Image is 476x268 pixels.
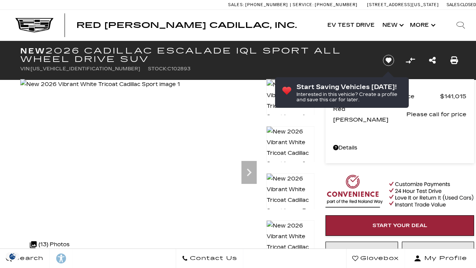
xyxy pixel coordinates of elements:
img: New 2026 Vibrant White Tricoat Cadillac Sport image 1 [20,79,180,90]
span: Sales: [228,2,244,7]
span: MSRP - Total Vehicle Price [333,91,440,102]
a: Red [PERSON_NAME] Please call for price [333,104,466,125]
a: EV Test Drive [324,10,379,41]
a: Contact Us [176,249,243,268]
span: Closed [460,2,476,7]
span: [PHONE_NUMBER] [245,2,288,7]
img: Opt-Out Icon [4,252,21,260]
img: New 2026 Vibrant White Tricoat Cadillac Sport image 4 [266,220,314,264]
span: My Profile [421,253,467,264]
img: New 2026 Vibrant White Tricoat Cadillac Sport image 3 [266,173,314,217]
div: (13) Photos [26,236,73,254]
span: Red [PERSON_NAME] [333,104,406,125]
a: Start Your Deal [325,215,474,236]
button: Open user profile menu [405,249,476,268]
span: $141,015 [440,91,466,102]
span: Sales: [447,2,460,7]
strong: New [20,46,45,55]
a: Details [333,143,466,153]
a: Red [PERSON_NAME] Cadillac, Inc. [76,21,297,29]
h1: 2026 Cadillac ESCALADE IQL Sport All Wheel Drive SUV [20,47,370,63]
img: Cadillac Dark Logo with Cadillac White Text [15,18,53,32]
span: [PHONE_NUMBER] [315,2,358,7]
a: New [379,10,406,41]
button: Compare vehicle [405,55,416,66]
a: Schedule Test Drive [402,242,474,262]
span: Service: [293,2,314,7]
button: More [406,10,438,41]
span: Glovebox [358,253,399,264]
a: Print this New 2026 Cadillac ESCALADE IQL Sport All Wheel Drive SUV [450,55,458,66]
span: Stock: [148,66,167,71]
a: MSRP - Total Vehicle Price $141,015 [333,91,466,102]
img: New 2026 Vibrant White Tricoat Cadillac Sport image 2 [266,126,314,170]
a: Share this New 2026 Cadillac ESCALADE IQL Sport All Wheel Drive SUV [429,55,436,66]
a: Instant Trade Value [325,242,398,262]
span: Search [12,253,44,264]
a: Service: [PHONE_NUMBER] [290,3,359,7]
span: Start Your Deal [372,223,427,229]
span: C102893 [167,66,191,71]
span: VIN: [20,66,31,71]
span: Red [PERSON_NAME] Cadillac, Inc. [76,21,297,30]
a: Glovebox [346,249,405,268]
img: New 2026 Vibrant White Tricoat Cadillac Sport image 1 [266,79,314,123]
section: Click to Open Cookie Consent Modal [4,252,21,260]
span: Contact Us [188,253,237,264]
span: Please call for price [406,109,466,120]
a: Sales: [PHONE_NUMBER] [228,3,290,7]
button: Save vehicle [380,54,397,67]
span: [US_VEHICLE_IDENTIFICATION_NUMBER] [31,66,140,71]
a: [STREET_ADDRESS][US_STATE] [367,2,439,7]
div: Next [241,161,257,184]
